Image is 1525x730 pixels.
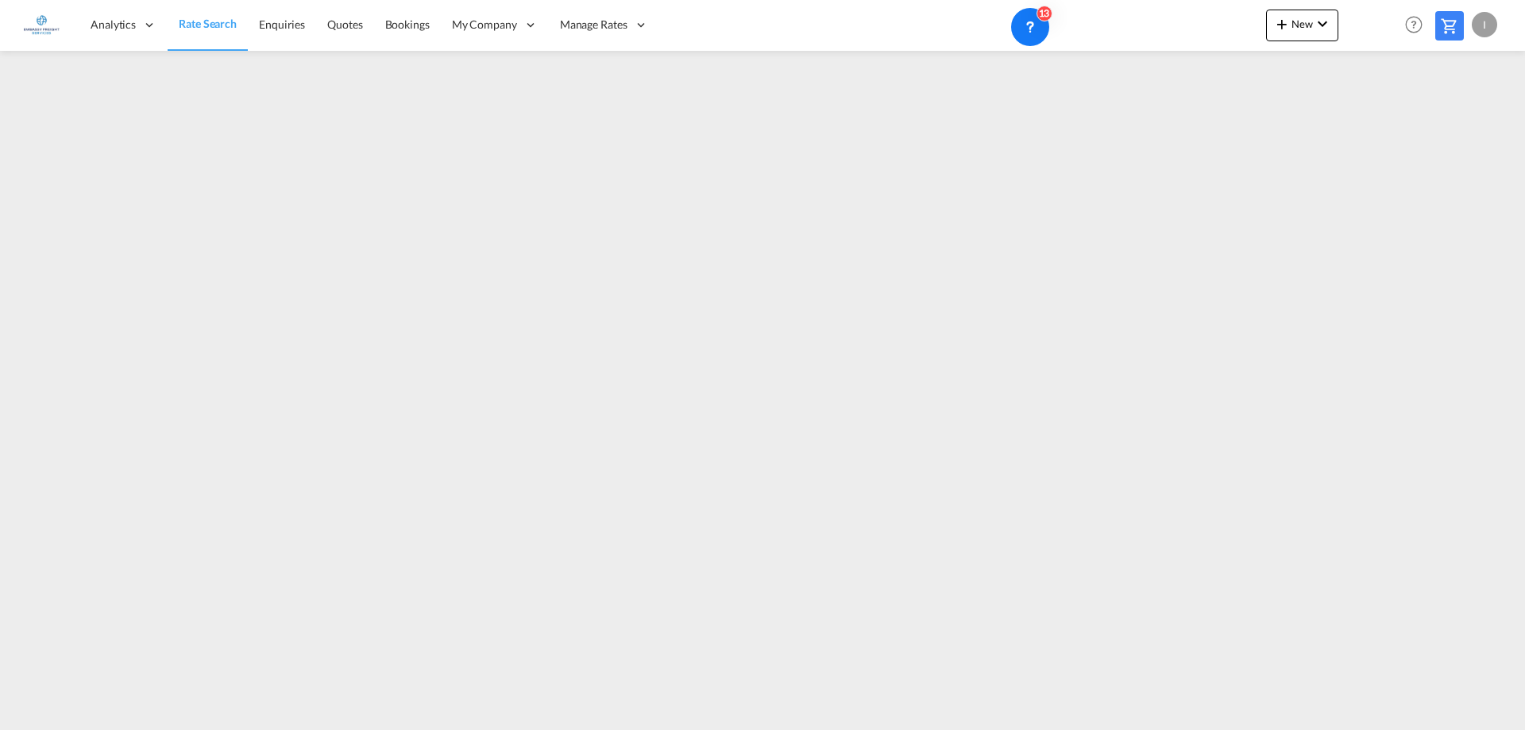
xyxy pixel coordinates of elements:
[91,17,136,33] span: Analytics
[179,17,237,30] span: Rate Search
[1400,11,1427,38] span: Help
[327,17,362,31] span: Quotes
[1400,11,1435,40] div: Help
[24,7,60,43] img: e1326340b7c511ef854e8d6a806141ad.jpg
[1272,17,1332,30] span: New
[1472,12,1497,37] div: I
[259,17,305,31] span: Enquiries
[452,17,517,33] span: My Company
[1266,10,1338,41] button: icon-plus 400-fgNewicon-chevron-down
[1272,14,1291,33] md-icon: icon-plus 400-fg
[1313,14,1332,33] md-icon: icon-chevron-down
[560,17,627,33] span: Manage Rates
[385,17,430,31] span: Bookings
